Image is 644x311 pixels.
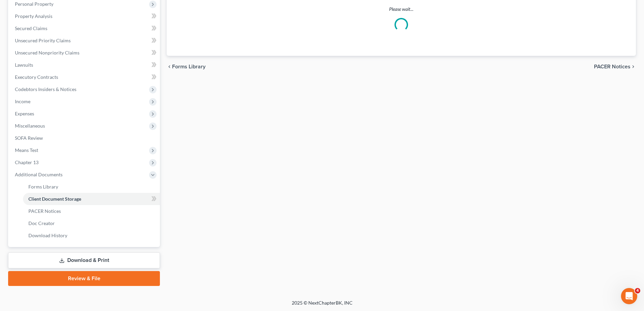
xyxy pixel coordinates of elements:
[28,196,81,202] span: Client Document Storage
[28,220,55,226] span: Doc Creator
[15,135,43,141] span: SOFA Review
[15,25,47,31] span: Secured Claims
[15,74,58,80] span: Executory Contracts
[23,181,160,193] a: Forms Library
[635,288,640,293] span: 4
[15,147,38,153] span: Means Test
[15,38,71,43] span: Unsecured Priority Claims
[630,64,636,69] i: chevron_right
[15,13,52,19] span: Property Analysis
[15,159,39,165] span: Chapter 13
[15,172,63,177] span: Additional Documents
[172,64,206,69] span: Forms Library
[15,123,45,129] span: Miscellaneous
[28,184,58,190] span: Forms Library
[15,98,30,104] span: Income
[23,193,160,205] a: Client Document Storage
[23,229,160,242] a: Download History
[15,1,53,7] span: Personal Property
[176,6,626,13] p: Please wait...
[9,47,160,59] a: Unsecured Nonpriority Claims
[9,35,160,47] a: Unsecured Priority Claims
[9,71,160,83] a: Executory Contracts
[167,64,172,69] i: chevron_left
[621,288,637,304] iframe: Intercom live chat
[9,59,160,71] a: Lawsuits
[15,86,76,92] span: Codebtors Insiders & Notices
[15,50,79,55] span: Unsecured Nonpriority Claims
[15,111,34,116] span: Expenses
[9,10,160,22] a: Property Analysis
[594,64,630,69] span: PACER Notices
[28,232,67,238] span: Download History
[167,64,206,69] button: chevron_left Forms Library
[9,132,160,144] a: SOFA Review
[28,208,61,214] span: PACER Notices
[8,252,160,268] a: Download & Print
[9,22,160,35] a: Secured Claims
[594,64,636,69] button: PACER Notices chevron_right
[15,62,33,68] span: Lawsuits
[8,271,160,286] a: Review & File
[23,217,160,229] a: Doc Creator
[23,205,160,217] a: PACER Notices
